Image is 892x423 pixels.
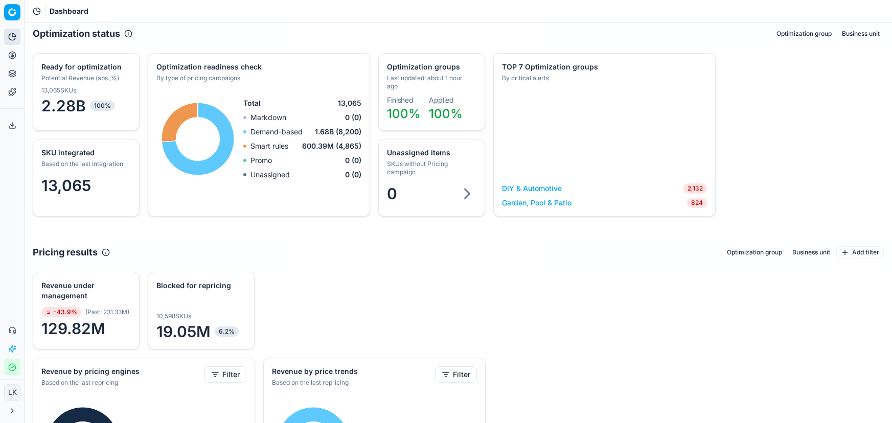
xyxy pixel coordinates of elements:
span: 13,065 [338,98,361,108]
div: TOP 7 Optimization groups [502,62,705,72]
dt: Finished [387,97,421,104]
span: -43.9% [41,307,81,317]
nav: breadcrumb [50,6,88,16]
span: 19.05M [156,322,246,341]
button: Filter [435,366,477,383]
span: 0 [387,184,397,203]
span: 2.28B [41,97,131,115]
p: Smart rules [250,141,288,151]
span: 10,598 SKUs [156,312,191,320]
p: Markdown [250,112,286,123]
span: LK [5,385,20,400]
div: SKUs without Pricing campaign [387,160,474,176]
span: 0 (0) [345,155,361,166]
a: Garden, Pool & Patio [502,198,571,208]
div: Revenue by pricing engines [41,366,202,377]
button: Optimization group [723,246,786,258]
button: Optimization group [772,28,836,40]
h2: Pricing results [33,245,98,260]
div: Based on the last repricing [41,379,202,387]
p: Promo [250,155,272,166]
span: 13,065 SKUs [41,86,76,95]
span: 2,132 [683,183,707,194]
div: Ready for optimization [41,62,129,72]
div: By type of pricing campaigns [156,74,359,82]
dt: Applied [429,97,463,104]
span: 100% [429,106,463,121]
div: Based on the last repricing [272,379,433,387]
span: 600.39M (4,865) [302,141,361,151]
div: By critical alerts [502,74,705,82]
div: Last updated: about 1 hour ago [387,74,474,90]
span: 0 (0) [345,170,361,180]
button: Business unit [838,28,884,40]
p: Unassigned [250,170,290,180]
button: LK [4,384,20,401]
span: 1.68B (8,200) [315,127,361,137]
span: Total [243,98,261,108]
span: 0 (0) [345,112,361,123]
span: 824 [687,198,707,208]
span: ( Past : 231.33M ) [85,308,129,316]
div: Potential Revenue (abs.,%) [41,74,129,82]
button: Add filter [836,246,884,258]
div: SKU integrated [41,148,129,158]
span: 129.82M [41,319,131,338]
button: Business unit [788,246,834,258]
div: Optimization groups [387,62,474,72]
a: DIY & Automotive [502,183,562,194]
div: Revenue under management [41,280,129,301]
span: 13,065 [41,176,91,195]
div: Based on the last integration [41,160,129,168]
div: Optimization readiness check [156,62,359,72]
span: 100% [90,101,115,111]
h2: Optimization status [33,27,120,41]
span: 6.2% [215,326,239,337]
button: Filter [204,366,246,383]
div: Unassigned items [387,148,474,158]
p: Demand-based [250,127,303,137]
div: Revenue by price trends [272,366,433,377]
span: Dashboard [50,6,88,16]
div: Blocked for repricing [156,280,244,291]
span: 100% [387,106,421,121]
